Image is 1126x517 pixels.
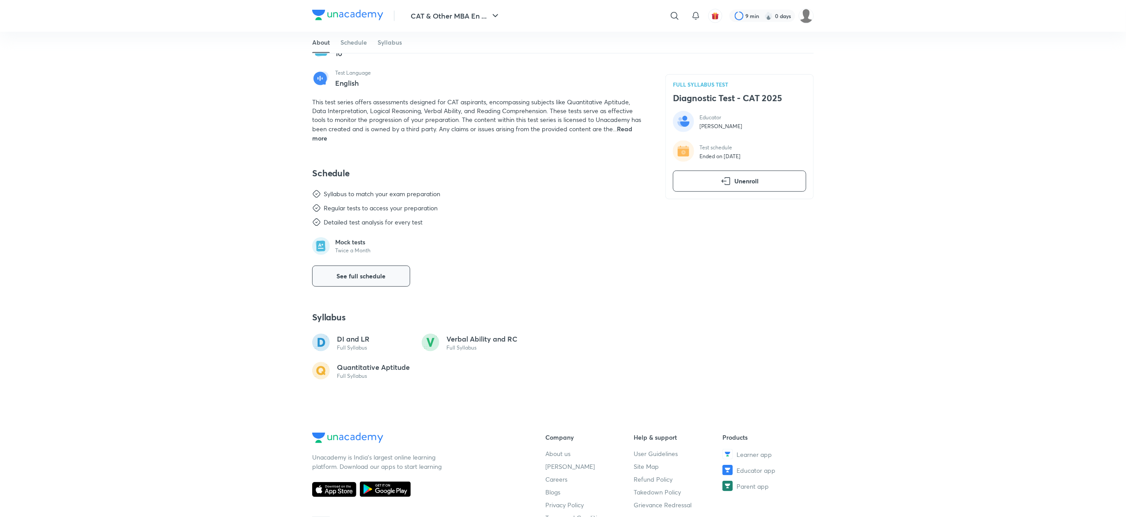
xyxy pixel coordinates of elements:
[337,373,410,380] p: Full Syllabus
[699,144,741,151] p: Test schedule
[764,11,773,20] img: streak
[799,8,814,23] img: Nilesh
[378,32,402,53] a: Syllabus
[312,452,445,471] p: Unacademy is India’s largest online learning platform. Download our apps to start learning
[634,500,723,509] a: Grievance Redressal
[722,433,811,442] h6: Products
[312,10,383,23] a: Company Logo
[722,465,733,475] img: Educator app
[335,247,370,254] p: Twice a Month
[335,48,361,59] p: 10
[545,462,634,471] a: [PERSON_NAME]
[545,487,634,497] a: Blogs
[673,171,806,192] button: Unenroll
[337,334,370,344] p: DI and LR
[312,266,410,287] button: See full schedule
[634,433,723,442] h6: Help & support
[312,167,644,179] h4: Schedule
[737,450,772,459] span: Learner app
[405,7,506,25] button: CAT & Other MBA En ...
[737,466,775,475] span: Educator app
[708,9,722,23] button: avatar
[312,10,383,20] img: Company Logo
[312,125,632,142] span: Read more
[335,238,370,246] p: Mock tests
[312,433,517,445] a: Company Logo
[312,433,383,443] img: Company Logo
[737,482,769,491] span: Parent app
[446,334,518,344] p: Verbal Ability and RC
[545,475,567,484] span: Careers
[722,449,811,460] a: Learner app
[634,462,723,471] a: Site Map
[722,465,811,475] a: Educator app
[312,312,644,323] h4: Syllabus
[324,204,438,213] div: Regular tests to access your preparation
[734,177,759,186] span: Unenroll
[545,500,634,509] a: Privacy Policy
[312,98,641,133] span: This test series offers assessments designed for CAT aspirants, encompassing subjects like Quanti...
[722,481,733,491] img: Parent app
[312,32,330,53] a: About
[340,32,367,53] a: Schedule
[324,218,423,227] div: Detailed test analysis for every test
[335,69,371,76] p: Test Language
[634,475,723,484] a: Refund Policy
[337,344,370,351] p: Full Syllabus
[634,449,723,458] a: User Guidelines
[545,449,634,458] a: About us
[699,114,742,122] p: Educator
[337,362,410,373] p: Quantitative Aptitude
[711,12,719,20] img: avatar
[673,92,806,104] h4: Diagnostic Test - CAT 2025
[335,79,371,87] p: English
[722,449,733,460] img: Learner app
[634,487,723,497] a: Takedown Policy
[722,481,811,491] a: Parent app
[699,153,741,160] p: Ended on [DATE]
[446,344,518,351] p: Full Syllabus
[324,190,440,198] div: Syllabus to match your exam preparation
[673,82,806,87] p: FULL SYLLABUS TEST
[545,433,634,442] h6: Company
[337,272,386,281] span: See full schedule
[699,123,742,130] p: [PERSON_NAME]
[545,475,634,484] a: Careers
